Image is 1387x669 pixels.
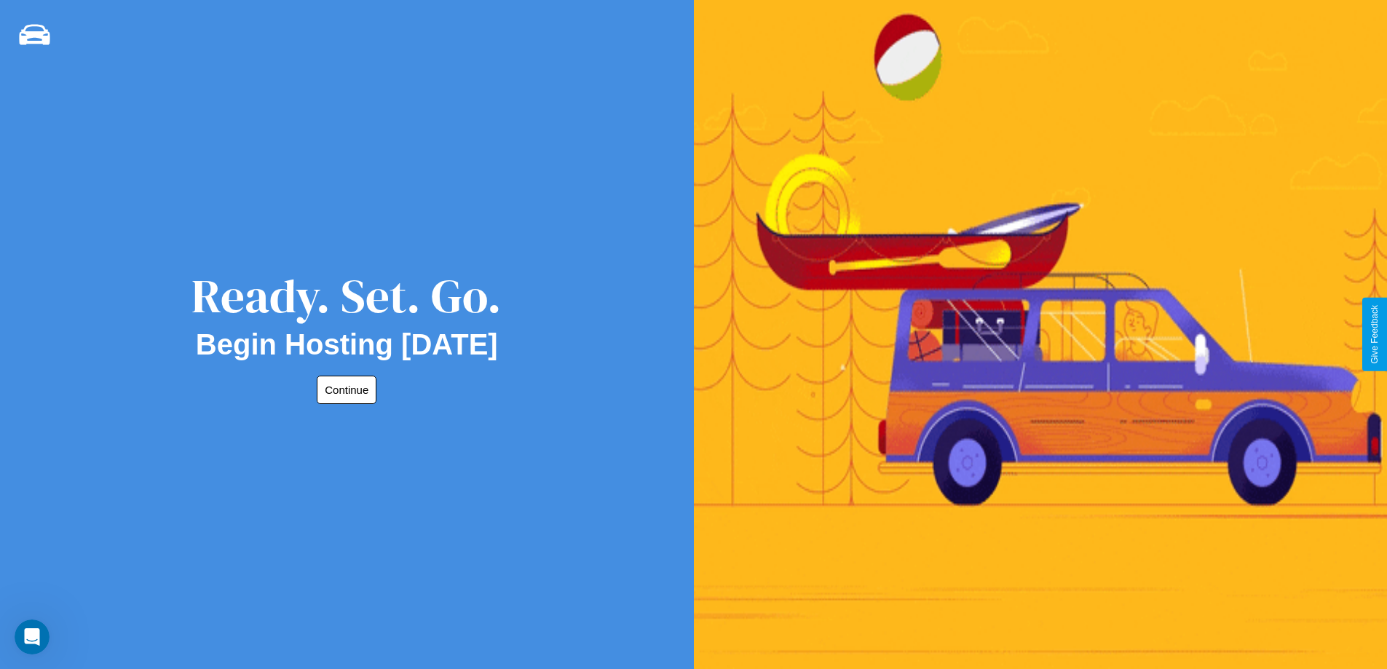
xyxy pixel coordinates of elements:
iframe: Intercom live chat [15,619,50,654]
div: Give Feedback [1370,305,1380,364]
button: Continue [317,376,376,404]
h2: Begin Hosting [DATE] [196,328,498,361]
div: Ready. Set. Go. [191,264,502,328]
